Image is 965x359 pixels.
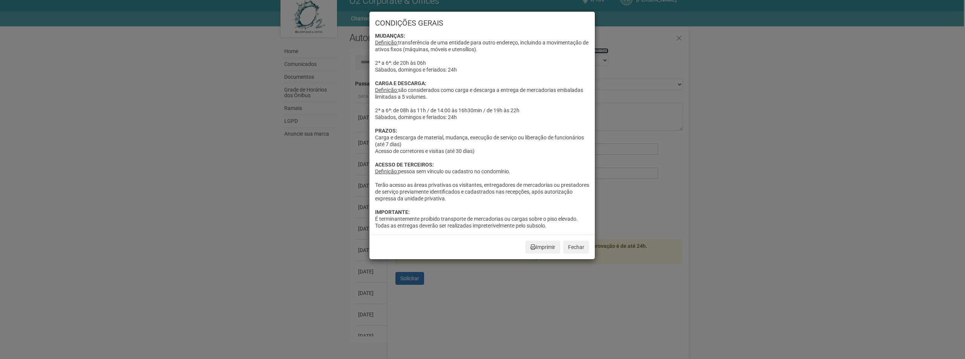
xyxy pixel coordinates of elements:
[375,40,398,46] u: Definição:
[375,209,410,215] strong: IMPORTANTE:
[375,19,589,27] h3: CONDIÇÕES GERAIS
[525,241,560,254] button: Imprimir
[375,162,434,168] strong: ACESSO DE TERCEIROS:
[563,241,589,254] button: Fechar
[375,80,426,86] strong: CARGA E DESCARGA:
[375,128,397,134] strong: PRAZOS:
[375,32,589,229] div: transferência de uma entidade para outro endereço, incluindo a movimentação de ativos fixos (máqu...
[375,87,398,93] u: Definição:
[375,33,405,39] strong: MUDANÇAS:
[375,168,398,174] u: Definição:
